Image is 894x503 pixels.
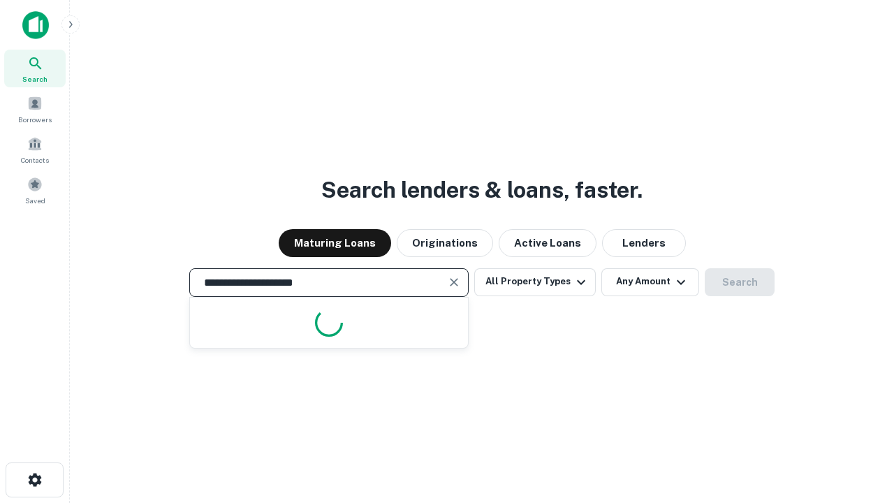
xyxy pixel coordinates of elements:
[25,195,45,206] span: Saved
[824,391,894,458] iframe: Chat Widget
[22,73,47,85] span: Search
[474,268,596,296] button: All Property Types
[397,229,493,257] button: Originations
[279,229,391,257] button: Maturing Loans
[21,154,49,166] span: Contacts
[4,131,66,168] a: Contacts
[499,229,596,257] button: Active Loans
[444,272,464,292] button: Clear
[18,114,52,125] span: Borrowers
[4,171,66,209] a: Saved
[4,50,66,87] a: Search
[321,173,643,207] h3: Search lenders & loans, faster.
[601,268,699,296] button: Any Amount
[22,11,49,39] img: capitalize-icon.png
[4,90,66,128] a: Borrowers
[602,229,686,257] button: Lenders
